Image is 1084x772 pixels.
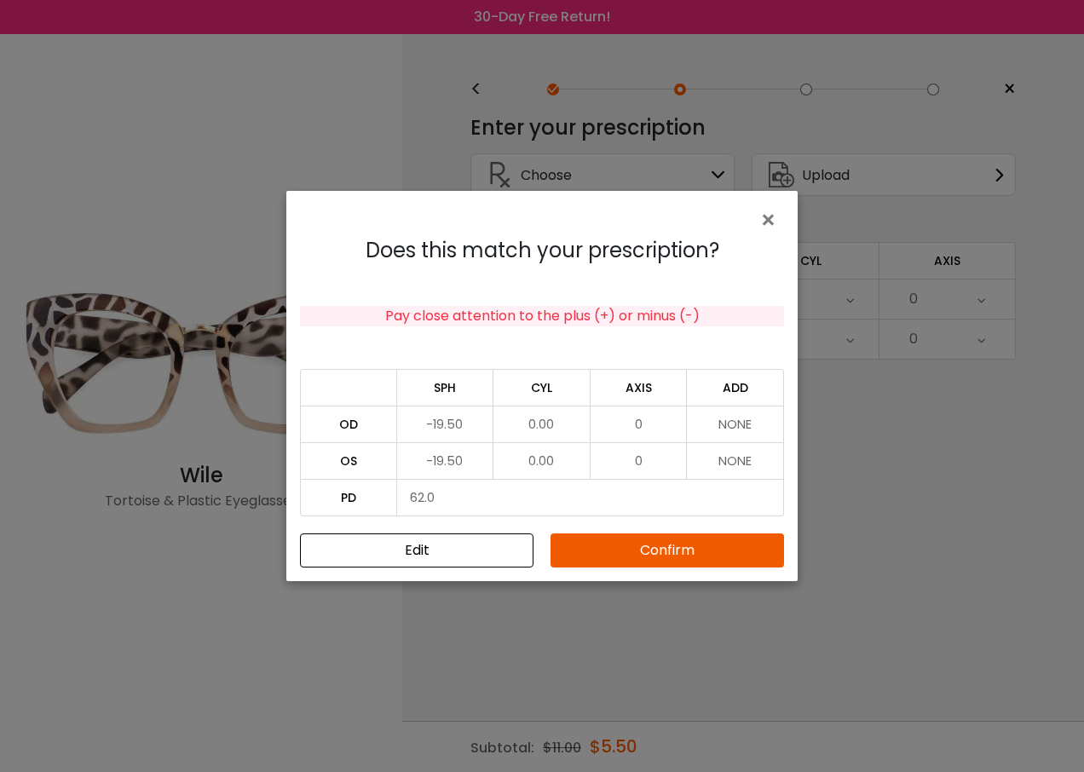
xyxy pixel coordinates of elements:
[759,205,784,233] button: Close
[759,202,784,239] span: ×
[493,406,591,442] td: 0.00
[493,442,591,479] td: 0.00
[687,369,784,406] td: ADD
[591,406,688,442] td: 0
[397,406,494,442] td: -19.50
[300,239,784,263] h4: Does this match your prescription?
[687,442,784,479] td: NONE
[300,533,533,567] button: Close
[397,479,784,516] td: 62.0
[687,406,784,442] td: NONE
[551,533,784,567] button: Confirm
[591,369,688,406] td: AXIS
[493,369,591,406] td: CYL
[300,306,784,326] div: Pay close attention to the plus (+) or minus (-)
[397,442,494,479] td: -19.50
[591,442,688,479] td: 0
[397,369,494,406] td: SPH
